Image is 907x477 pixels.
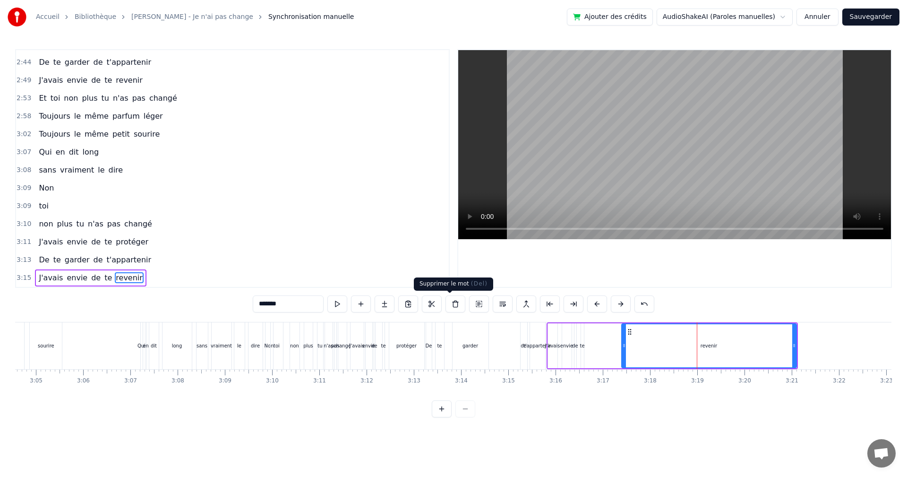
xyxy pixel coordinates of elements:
div: de [371,342,377,349]
span: garder [64,254,91,265]
a: Accueil [36,12,60,22]
div: De [426,342,432,349]
div: le [237,342,241,349]
span: en [55,147,66,157]
div: 3:14 [455,377,468,385]
span: pas [131,93,146,104]
span: garder [64,57,91,68]
span: t'appartenir [106,254,152,265]
span: sourire [133,129,161,139]
span: te [103,236,113,247]
span: dire [108,165,124,175]
div: 3:05 [30,377,43,385]
div: 3:18 [644,377,657,385]
span: 3:15 [17,273,31,283]
button: Ajouter des crédits [567,9,653,26]
div: J'avais [545,342,560,349]
span: Toujours [38,129,71,139]
div: envie [560,342,573,349]
div: te [580,342,584,349]
div: de [521,342,527,349]
span: Non [38,182,55,193]
div: tu [317,342,322,349]
button: Annuler [796,9,838,26]
span: non [38,218,54,229]
span: tu [101,93,110,104]
div: 3:16 [549,377,562,385]
div: 3:10 [266,377,279,385]
span: tu [76,218,85,229]
div: non [290,342,299,349]
span: 3:08 [17,165,31,175]
span: n'as [112,93,129,104]
div: de [572,342,578,349]
span: sans [38,165,57,175]
div: Non [265,342,274,349]
span: toi [50,93,61,104]
span: le [73,129,82,139]
span: plus [56,218,74,229]
div: 3:21 [786,377,798,385]
span: vraiment [59,165,95,175]
span: 3:13 [17,255,31,265]
div: protéger [396,342,417,349]
span: le [97,165,105,175]
span: long [82,147,100,157]
span: J'avais [38,272,64,283]
div: 3:17 [597,377,609,385]
span: de [93,254,104,265]
span: de [90,75,102,86]
img: youka [8,8,26,26]
span: 3:10 [17,219,31,229]
div: 3:12 [360,377,373,385]
div: 3:23 [880,377,893,385]
span: 3:09 [17,201,31,211]
span: changé [123,218,153,229]
span: te [52,57,62,68]
span: protéger [115,236,149,247]
span: 3:09 [17,183,31,193]
div: 3:20 [738,377,751,385]
span: léger [143,111,164,121]
span: revenir [115,75,144,86]
div: 3:06 [77,377,90,385]
span: revenir [115,272,144,283]
span: te [52,254,62,265]
span: 2:44 [17,58,31,67]
div: 3:19 [691,377,704,385]
span: petit [111,129,131,139]
div: long [172,342,182,349]
span: pas [106,218,121,229]
span: n'as [87,218,104,229]
button: Sauvegarder [842,9,899,26]
span: le [73,111,82,121]
div: 3:07 [124,377,137,385]
span: envie [66,236,88,247]
div: J'avais [350,342,365,349]
span: De [38,57,50,68]
span: envie [66,272,88,283]
span: même [84,129,110,139]
span: envie [66,75,88,86]
span: toi [38,200,50,211]
span: te [103,75,113,86]
span: Et [38,93,47,104]
span: 2:58 [17,112,31,121]
a: [PERSON_NAME] - Je n'ai pas change [131,12,253,22]
span: De [38,254,50,265]
div: 3:13 [408,377,420,385]
div: Supprimer le mot [414,278,493,291]
div: pas [331,342,340,349]
div: 3:22 [833,377,846,385]
div: sourire [38,342,54,349]
div: 3:15 [502,377,515,385]
div: envie [362,342,375,349]
span: dit [68,147,80,157]
span: de [93,57,104,68]
span: t'appartenir [106,57,152,68]
span: plus [81,93,98,104]
div: te [381,342,385,349]
div: 3:11 [313,377,326,385]
span: 3:11 [17,237,31,247]
span: 3:02 [17,130,31,139]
